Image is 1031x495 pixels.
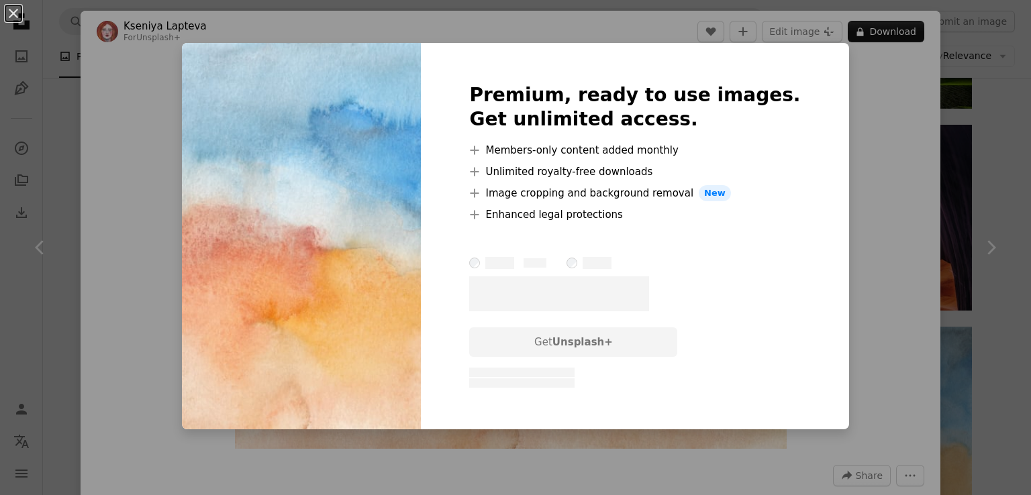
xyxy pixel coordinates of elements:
[524,258,546,268] span: – ––––
[469,207,800,223] li: Enhanced legal protections
[485,257,514,269] span: – ––––
[469,327,677,357] div: Get
[699,185,731,201] span: New
[567,258,577,268] input: – ––––
[469,164,800,180] li: Unlimited royalty-free downloads
[552,336,613,348] strong: Unsplash+
[469,276,649,311] span: – –––– ––––.
[182,43,421,429] img: premium_photo-1667502842264-9cdcdac36086
[469,83,800,131] h2: Premium, ready to use images. Get unlimited access.
[469,258,480,268] input: – ––––– ––––
[469,378,575,388] span: – – –––– – ––– –––– – –––– ––
[469,142,800,158] li: Members-only content added monthly
[469,368,575,377] span: – – –––– – ––– –––– – –––– ––
[583,257,611,269] span: – ––––
[469,185,800,201] li: Image cropping and background removal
